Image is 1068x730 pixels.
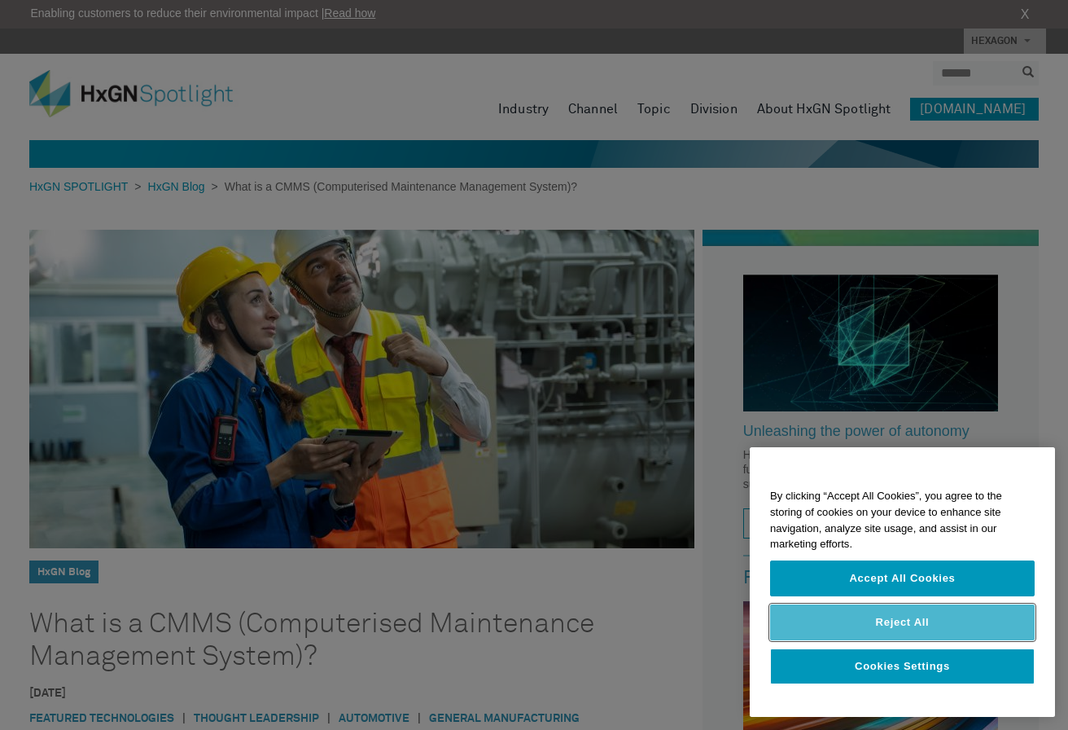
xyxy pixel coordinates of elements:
button: Accept All Cookies [770,561,1035,596]
div: Cookie banner [750,447,1055,717]
button: Reject All [770,605,1035,640]
button: Cookies Settings [770,649,1035,684]
div: Privacy [750,447,1055,717]
div: By clicking “Accept All Cookies”, you agree to the storing of cookies on your device to enhance s... [750,480,1055,561]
